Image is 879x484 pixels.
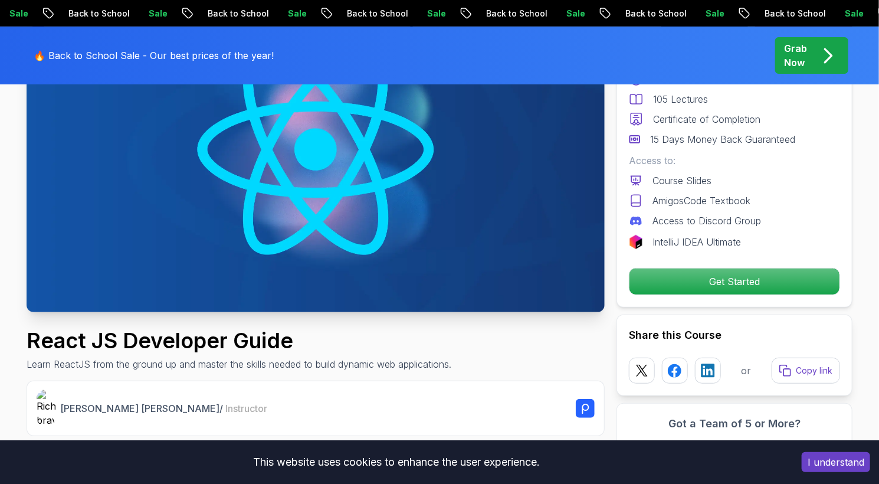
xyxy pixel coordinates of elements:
p: 🔥 Back to School Sale - Our best prices of the year! [34,48,274,63]
button: Copy link [772,358,840,384]
h3: Got a Team of 5 or More? [629,416,840,432]
img: jetbrains logo [629,235,643,249]
p: Back to School [196,8,276,19]
p: Sale [694,8,732,19]
p: With one subscription, give your entire team access to all courses and features. [629,437,840,465]
p: Sale [276,8,314,19]
h2: Share this Course [629,327,840,344]
div: This website uses cookies to enhance the user experience. [9,449,784,475]
p: Copy link [796,365,832,377]
span: Instructor [225,403,267,414]
p: Sale [415,8,453,19]
p: or [742,364,752,378]
p: Grab Now [784,41,807,70]
p: Sale [833,8,871,19]
p: Back to School [474,8,555,19]
p: Course Slides [652,174,711,188]
p: Get Started [629,269,839,295]
p: Back to School [614,8,694,19]
p: Sale [555,8,592,19]
p: Sale [137,8,175,19]
img: Richard bray [37,390,55,427]
p: [PERSON_NAME] [PERSON_NAME] / [60,401,267,416]
p: Certificate of Completion [653,112,760,126]
p: AmigosCode Textbook [652,194,750,208]
p: Learn ReactJS from the ground up and master the skills needed to build dynamic web applications. [27,357,451,371]
p: Access to Discord Group [652,214,761,228]
p: IntelliJ IDEA Ultimate [652,235,741,249]
p: Back to School [57,8,137,19]
button: Get Started [629,268,840,295]
p: Back to School [335,8,415,19]
p: Back to School [753,8,833,19]
p: 105 Lectures [653,92,708,106]
h1: React JS Developer Guide [27,329,451,352]
p: 15 Days Money Back Guaranteed [650,132,795,146]
p: Access to: [629,153,840,168]
button: Accept cookies [802,452,870,472]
